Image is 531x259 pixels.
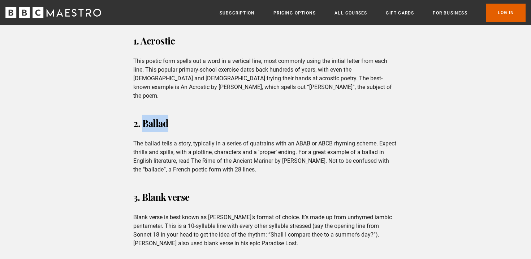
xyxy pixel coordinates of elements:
[5,7,101,18] svg: BBC Maestro
[334,9,367,17] a: All Courses
[133,188,398,206] h3: 3. Blank verse
[273,9,316,17] a: Pricing Options
[133,57,398,100] p: This poetic form spells out a word in a vertical line, most commonly using the initial letter fro...
[220,9,255,17] a: Subscription
[133,32,398,50] h3: 1. Acrostic
[133,213,398,248] p: Blank verse is best known as [PERSON_NAME]’s format of choice. It’s made up from unrhymed iambic ...
[386,9,414,17] a: Gift Cards
[133,115,398,132] h3: 2. Ballad
[433,9,467,17] a: For business
[133,139,398,174] p: The ballad tells a story, typically in a series of quatrains with an ABAB or ABCB rhyming scheme....
[486,4,526,22] a: Log In
[220,4,526,22] nav: Primary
